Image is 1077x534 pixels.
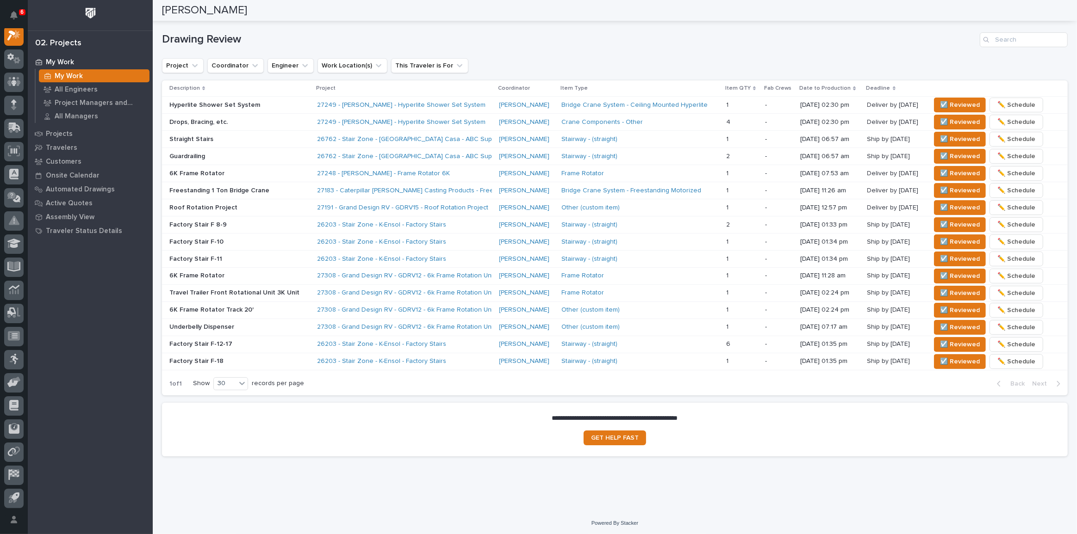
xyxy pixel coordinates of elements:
[46,199,93,208] p: Active Quotes
[169,255,310,263] p: Factory Stair F-11
[499,153,550,160] a: [PERSON_NAME]
[867,99,921,109] p: Deliver by [DATE]
[934,132,986,147] button: ☑️ Reviewed
[934,303,986,318] button: ☑️ Reviewed
[317,272,495,280] a: 27308 - Grand Design RV - GDRV12 - 6k Frame Rotation Unit
[317,204,489,212] a: 27191 - Grand Design RV - GDRV15 - Roof Rotation Project
[162,233,1068,250] tr: Factory Stair F-1026203 - Stair Zone - K-Ensol - Factory Stairs [PERSON_NAME] Stairway - (straigh...
[867,134,912,143] p: Ship by [DATE]
[561,357,617,365] a: Stairway - (straight)
[765,118,793,126] p: -
[561,118,643,126] a: Crane Components - Other
[726,99,730,109] p: 1
[800,238,859,246] p: [DATE] 01:34 pm
[940,288,980,299] span: ☑️ Reviewed
[726,253,730,263] p: 1
[990,354,1043,369] button: ✏️ Schedule
[55,112,98,121] p: All Managers
[317,357,447,365] a: 26203 - Stair Zone - K-Ensol - Factory Stairs
[997,270,1035,282] span: ✏️ Schedule
[800,357,859,365] p: [DATE] 01:35 pm
[997,202,1035,213] span: ✏️ Schedule
[800,306,859,314] p: [DATE] 02:24 pm
[867,168,921,178] p: Deliver by [DATE]
[940,219,980,230] span: ☑️ Reviewed
[940,356,980,367] span: ☑️ Reviewed
[997,322,1035,333] span: ✏️ Schedule
[162,165,1068,182] tr: 6K Frame Rotator27248 - [PERSON_NAME] - Frame Rotator 6K [PERSON_NAME] Frame Rotator 11 -[DATE] 0...
[169,289,310,297] p: Travel Trailer Front Rotational Unit 3K Unit
[561,101,708,109] a: Bridge Crane System - Ceiling Mounted Hyperlite
[36,96,153,109] a: Project Managers and Engineers
[934,252,986,266] button: ☑️ Reviewed
[36,83,153,96] a: All Engineers
[997,339,1035,350] span: ✏️ Schedule
[317,135,520,143] a: 26762 - Stair Zone - [GEOGRAPHIC_DATA] Casa - ABC Supply Office
[997,185,1035,196] span: ✏️ Schedule
[55,86,98,94] p: All Engineers
[765,221,793,229] p: -
[20,9,24,15] p: 6
[940,134,980,145] span: ☑️ Reviewed
[990,217,1043,232] button: ✏️ Schedule
[726,270,730,280] p: 1
[499,238,550,246] a: [PERSON_NAME]
[162,199,1068,216] tr: Roof Rotation Project27191 - Grand Design RV - GDRV15 - Roof Rotation Project [PERSON_NAME] Other...
[169,204,310,212] p: Roof Rotation Project
[726,185,730,195] p: 1
[990,149,1043,164] button: ✏️ Schedule
[169,118,310,126] p: Drops, Bracing, etc.
[499,289,550,297] a: [PERSON_NAME]
[726,356,730,365] p: 1
[800,170,859,178] p: [DATE] 07:53 am
[561,255,617,263] a: Stairway - (straight)
[934,286,986,301] button: ☑️ Reviewed
[162,284,1068,301] tr: Travel Trailer Front Rotational Unit 3K Unit27308 - Grand Design RV - GDRV12 - 6k Frame Rotation ...
[800,255,859,263] p: [DATE] 01:34 pm
[584,430,646,445] a: GET HELP FAST
[162,58,204,73] button: Project
[560,83,588,93] p: Item Type
[317,58,387,73] button: Work Location(s)
[499,101,550,109] a: [PERSON_NAME]
[867,202,921,212] p: Deliver by [DATE]
[940,151,980,162] span: ☑️ Reviewed
[317,255,447,263] a: 26203 - Stair Zone - K-Ensol - Factory Stairs
[46,227,122,235] p: Traveler Status Details
[934,269,986,283] button: ☑️ Reviewed
[997,117,1035,128] span: ✏️ Schedule
[46,58,74,67] p: My Work
[591,435,639,441] span: GET HELP FAST
[46,130,73,138] p: Projects
[162,319,1068,336] tr: Underbelly Dispenser27308 - Grand Design RV - GDRV12 - 6k Frame Rotation Unit [PERSON_NAME] Other...
[997,305,1035,316] span: ✏️ Schedule
[990,337,1043,352] button: ✏️ Schedule
[499,118,550,126] a: [PERSON_NAME]
[867,185,921,195] p: Deliver by [DATE]
[499,272,550,280] a: [PERSON_NAME]
[726,151,732,160] p: 2
[866,83,890,93] p: Deadline
[317,221,447,229] a: 26203 - Stair Zone - K-Ensol - Factory Stairs
[162,267,1068,284] tr: 6K Frame Rotator27308 - Grand Design RV - GDRV12 - 6k Frame Rotation Unit [PERSON_NAME] Frame Rot...
[940,185,980,196] span: ☑️ Reviewed
[940,168,980,179] span: ☑️ Reviewed
[28,224,153,238] a: Traveler Status Details
[169,83,200,93] p: Description
[867,117,921,126] p: Deliver by [DATE]
[169,170,310,178] p: 6K Frame Rotator
[980,32,1068,47] div: Search
[499,221,550,229] a: [PERSON_NAME]
[934,183,986,198] button: ☑️ Reviewed
[726,134,730,143] p: 1
[765,340,793,348] p: -
[990,252,1043,266] button: ✏️ Schedule
[169,101,310,109] p: Hyperlite Shower Set System
[990,234,1043,249] button: ✏️ Schedule
[28,141,153,154] a: Travelers
[214,379,236,388] div: 30
[726,338,732,348] p: 6
[990,269,1043,283] button: ✏️ Schedule
[317,289,495,297] a: 27308 - Grand Design RV - GDRV12 - 6k Frame Rotation Unit
[499,170,550,178] a: [PERSON_NAME]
